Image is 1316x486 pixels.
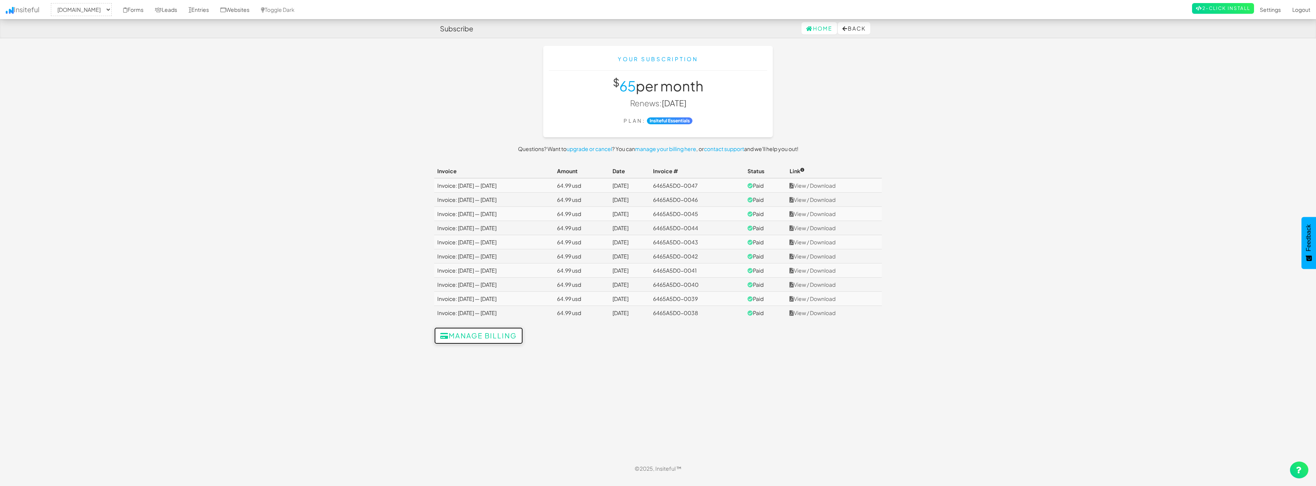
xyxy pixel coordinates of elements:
[554,292,609,306] td: 64.99 usd
[613,76,619,89] sup: $
[434,235,554,249] td: Invoice: [DATE] — [DATE]
[434,145,882,153] p: Questions? Want to ? You can , or and we'll help you out!
[434,193,554,207] td: Invoice: [DATE] — [DATE]
[549,55,767,63] div: Your Subscription
[790,196,836,203] a: View / Download
[790,182,836,189] a: View / Download
[790,239,836,245] a: View / Download
[554,178,609,193] td: 64.99 usd
[554,193,609,207] td: 64.99 usd
[630,98,662,108] span: Renews:
[434,306,554,320] td: Invoice: [DATE] — [DATE]
[434,278,554,292] td: Invoice: [DATE] — [DATE]
[650,278,744,292] td: 6465A5D0-0040
[650,292,744,306] td: 6465A5D0-0039
[609,221,650,235] td: [DATE]
[838,22,870,34] button: Back
[624,117,645,124] small: Plan:
[790,224,836,231] a: View / Download
[650,178,744,193] td: 6465A5D0-0047
[801,22,837,34] a: Home
[1301,217,1316,269] button: Feedback - Show survey
[790,281,836,288] a: View / Download
[650,263,744,278] td: 6465A5D0-0041
[744,306,787,320] td: Paid
[609,292,650,306] td: [DATE]
[744,278,787,292] td: Paid
[790,253,836,260] a: View / Download
[635,145,696,152] a: manage your billing here
[554,278,609,292] td: 64.99 usd
[790,167,805,174] span: Link
[1305,224,1312,251] span: Feedback
[744,221,787,235] td: Paid
[650,306,744,320] td: 6465A5D0-0038
[744,292,787,306] td: Paid
[650,207,744,221] td: 6465A5D0-0045
[790,309,836,316] a: View / Download
[440,25,473,33] h4: Subscribe
[554,235,609,249] td: 64.99 usd
[790,267,836,274] a: View / Download
[650,235,744,249] td: 6465A5D0-0043
[790,295,836,302] a: View / Download
[434,164,554,178] th: Invoice
[744,207,787,221] td: Paid
[434,178,554,193] td: Invoice: [DATE] — [DATE]
[609,235,650,249] td: [DATE]
[650,221,744,235] td: 6465A5D0-0044
[619,77,636,94] span: 65
[744,164,787,178] th: Status
[647,117,692,124] strong: Insiteful Essentials
[650,193,744,207] td: 6465A5D0-0046
[609,164,650,178] th: Date
[549,78,767,94] h1: per month
[704,145,744,152] a: contact support
[609,178,650,193] td: [DATE]
[554,164,609,178] th: Amount
[434,292,554,306] td: Invoice: [DATE] — [DATE]
[744,235,787,249] td: Paid
[434,207,554,221] td: Invoice: [DATE] — [DATE]
[609,193,650,207] td: [DATE]
[6,7,14,14] img: icon.png
[650,164,744,178] th: Invoice #
[1192,3,1254,14] a: 2-Click Install
[609,278,650,292] td: [DATE]
[744,249,787,263] td: Paid
[744,178,787,193] td: Paid
[609,249,650,263] td: [DATE]
[554,249,609,263] td: 64.99 usd
[434,249,554,263] td: Invoice: [DATE] — [DATE]
[554,221,609,235] td: 64.99 usd
[609,263,650,278] td: [DATE]
[434,221,554,235] td: Invoice: [DATE] — [DATE]
[650,249,744,263] td: 6465A5D0-0042
[554,263,609,278] td: 64.99 usd
[434,263,554,278] td: Invoice: [DATE] — [DATE]
[549,98,767,109] p: [DATE]
[609,207,650,221] td: [DATE]
[609,306,650,320] td: [DATE]
[567,145,612,152] a: upgrade or cancel
[790,210,836,217] a: View / Download
[744,193,787,207] td: Paid
[554,306,609,320] td: 64.99 usd
[554,207,609,221] td: 64.99 usd
[744,263,787,278] td: Paid
[434,327,523,344] button: Manage billing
